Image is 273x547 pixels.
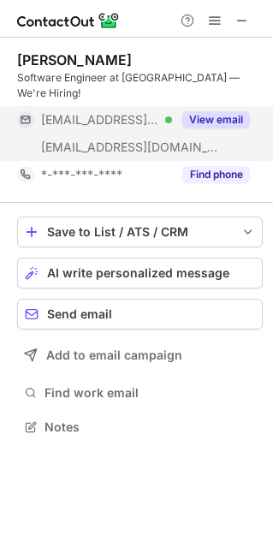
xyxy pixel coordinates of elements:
button: Add to email campaign [17,340,263,371]
button: Reveal Button [182,166,250,183]
span: [EMAIL_ADDRESS][DOMAIN_NAME] [41,140,219,155]
button: AI write personalized message [17,258,263,288]
span: Send email [47,307,112,321]
div: [PERSON_NAME] [17,51,132,68]
span: Find work email [45,385,256,401]
span: Add to email campaign [46,348,182,362]
button: save-profile-one-click [17,217,263,247]
span: AI write personalized message [47,266,229,280]
div: Save to List / ATS / CRM [47,225,233,239]
button: Find work email [17,381,263,405]
button: Reveal Button [182,111,250,128]
span: [EMAIL_ADDRESS][DOMAIN_NAME] [41,112,159,128]
button: Send email [17,299,263,330]
img: ContactOut v5.3.10 [17,10,120,31]
span: Notes [45,419,256,435]
button: Notes [17,415,263,439]
div: Software Engineer at [GEOGRAPHIC_DATA] — We're Hiring! [17,70,263,101]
